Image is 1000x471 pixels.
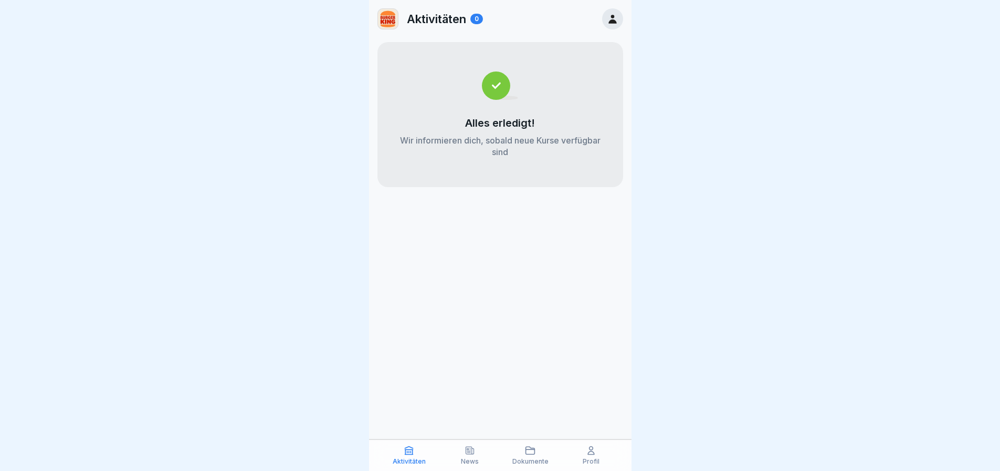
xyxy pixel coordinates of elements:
[482,71,518,100] img: completed.svg
[393,458,426,465] p: Aktivitäten
[583,458,599,465] p: Profil
[465,117,535,129] p: Alles erledigt!
[512,458,549,465] p: Dokumente
[407,12,466,26] p: Aktivitäten
[378,9,398,29] img: w2f18lwxr3adf3talrpwf6id.png
[470,14,483,24] div: 0
[398,135,602,158] p: Wir informieren dich, sobald neue Kurse verfügbar sind
[461,458,479,465] p: News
